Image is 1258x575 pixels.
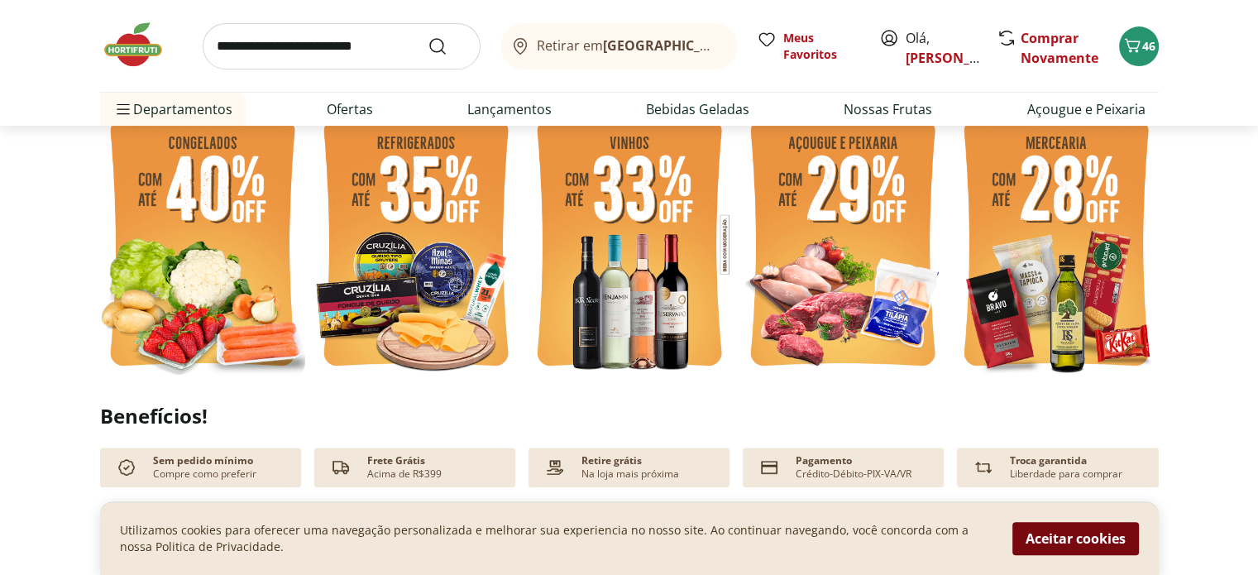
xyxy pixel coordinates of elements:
[1119,26,1159,66] button: Carrinho
[100,108,305,381] img: feira
[120,522,993,555] p: Utilizamos cookies para oferecer uma navegação personalizada e melhorar sua experiencia no nosso ...
[428,36,467,56] button: Submit Search
[327,99,373,119] a: Ofertas
[796,454,852,467] p: Pagamento
[113,454,140,481] img: check
[1026,99,1145,119] a: Açougue e Peixaria
[906,49,1013,67] a: [PERSON_NAME]
[581,454,642,467] p: Retire grátis
[100,20,183,69] img: Hortifruti
[756,454,782,481] img: card
[537,38,720,53] span: Retirar em
[367,454,425,467] p: Frete Grátis
[646,99,749,119] a: Bebidas Geladas
[906,28,979,68] span: Olá,
[467,99,552,119] a: Lançamentos
[844,99,932,119] a: Nossas Frutas
[328,454,354,481] img: truck
[757,30,859,63] a: Meus Favoritos
[500,23,737,69] button: Retirar em[GEOGRAPHIC_DATA]/[GEOGRAPHIC_DATA]
[153,467,256,481] p: Compre como preferir
[954,108,1159,381] img: mercearia
[367,467,442,481] p: Acima de R$399
[203,23,481,69] input: search
[603,36,882,55] b: [GEOGRAPHIC_DATA]/[GEOGRAPHIC_DATA]
[970,454,997,481] img: Devolução
[113,89,232,129] span: Departamentos
[153,454,253,467] p: Sem pedido mínimo
[1021,29,1098,67] a: Comprar Novamente
[740,108,945,381] img: açougue
[527,108,732,381] img: vinho
[1010,454,1087,467] p: Troca garantida
[1142,38,1155,54] span: 46
[113,89,133,129] button: Menu
[796,467,911,481] p: Crédito-Débito-PIX-VA/VR
[542,454,568,481] img: payment
[100,405,1159,428] h2: Benefícios!
[1012,522,1139,555] button: Aceitar cookies
[783,30,859,63] span: Meus Favoritos
[313,108,519,381] img: refrigerados
[581,467,679,481] p: Na loja mais próxima
[1010,467,1122,481] p: Liberdade para comprar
